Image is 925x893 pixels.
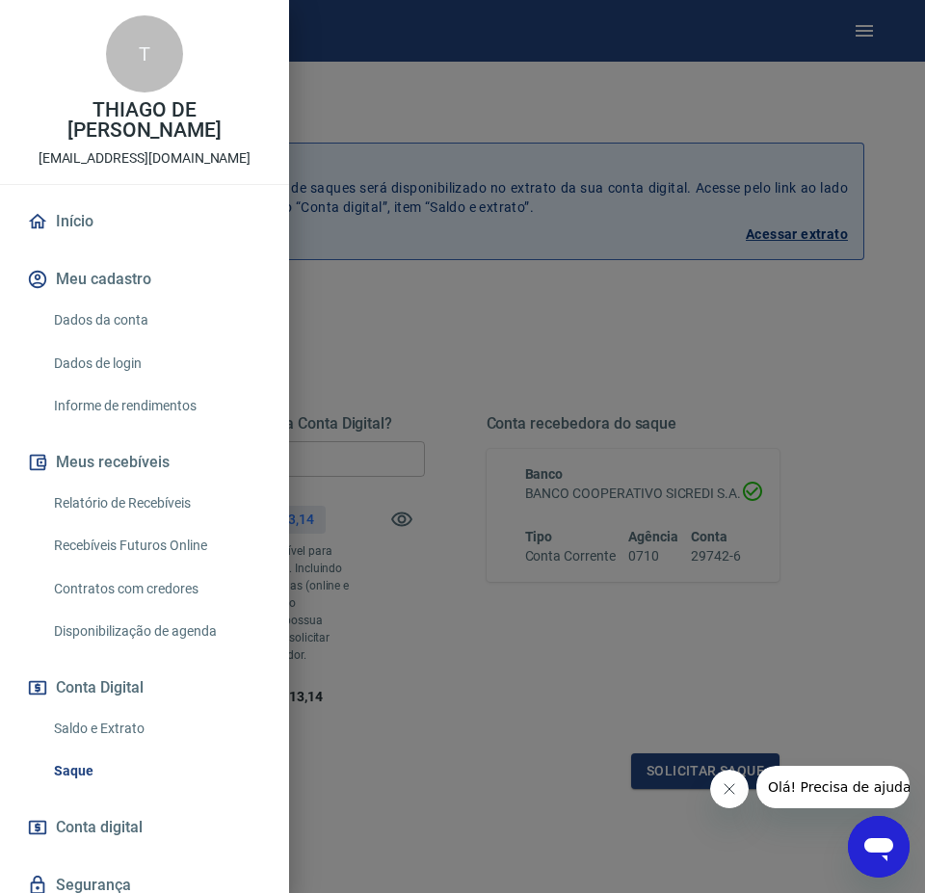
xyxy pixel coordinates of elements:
iframe: Botão para abrir a janela de mensagens [848,816,910,878]
a: Relatório de Recebíveis [46,484,266,523]
p: THIAGO DE [PERSON_NAME] [15,100,274,141]
span: Conta digital [56,814,143,841]
button: Meu cadastro [23,258,266,301]
a: Conta digital [23,806,266,849]
p: [EMAIL_ADDRESS][DOMAIN_NAME] [39,148,251,169]
a: Informe de rendimentos [46,386,266,426]
a: Saldo e Extrato [46,709,266,749]
iframe: Mensagem da empresa [756,766,910,808]
a: Início [23,200,266,243]
button: Conta Digital [23,667,266,709]
button: Meus recebíveis [23,441,266,484]
a: Disponibilização de agenda [46,612,266,651]
a: Dados da conta [46,301,266,340]
a: Dados de login [46,344,266,383]
a: Saque [46,751,266,791]
a: Recebíveis Futuros Online [46,526,266,565]
span: Olá! Precisa de ajuda? [12,13,162,29]
iframe: Fechar mensagem [710,770,749,808]
a: Contratos com credores [46,569,266,609]
div: T [106,15,183,92]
